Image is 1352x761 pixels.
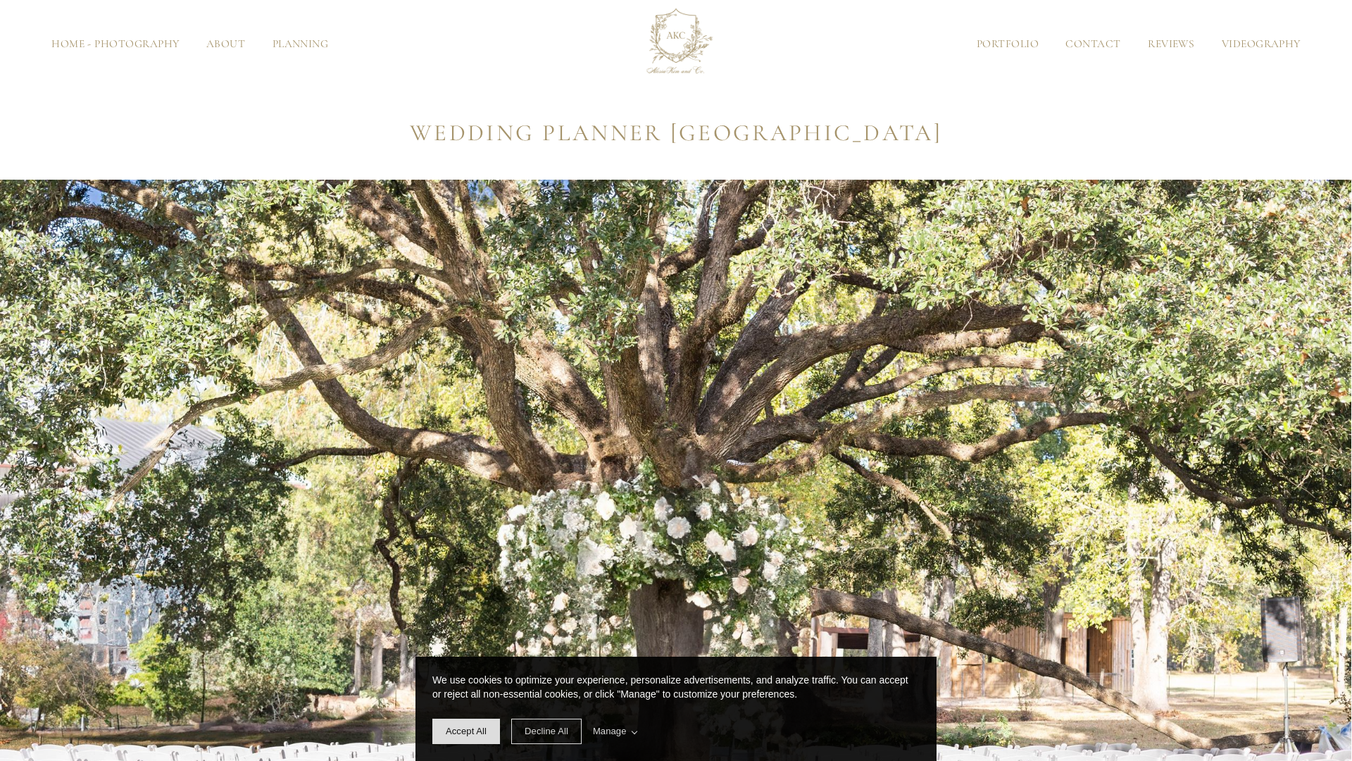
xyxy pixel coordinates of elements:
[38,39,193,49] a: Home - Photography
[446,726,487,736] span: Accept All
[432,674,908,700] span: We use cookies to optimize your experience, personalize advertisements, and analyze traffic. You ...
[432,719,500,744] span: allow cookie message
[1134,39,1208,49] a: Reviews
[963,39,1053,49] a: Portfolio
[262,115,1090,152] h1: Wedding planner [GEOGRAPHIC_DATA]
[258,39,342,49] a: Planning
[511,719,582,744] span: deny cookie message
[1208,39,1315,49] a: Videography
[415,657,937,761] div: cookieconsent
[193,39,259,49] a: About
[525,726,568,736] span: Decline All
[593,724,637,738] span: Manage
[1052,39,1134,49] a: Contact
[637,6,715,83] img: AlesiaKim and Co.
